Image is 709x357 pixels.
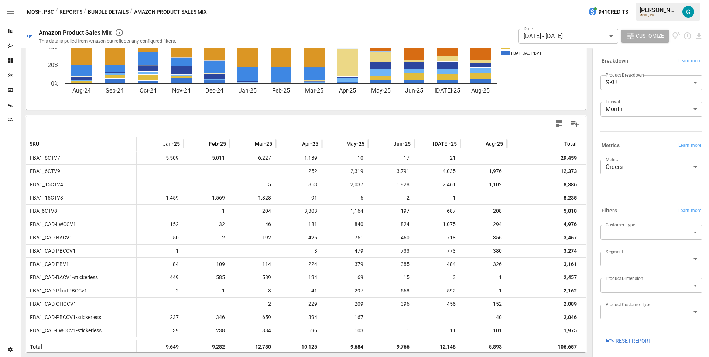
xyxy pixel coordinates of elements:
button: Sort [152,139,162,149]
span: FBA1_CAD-LWCCV1 [27,221,76,227]
text: Dec-24 [205,87,223,94]
span: Mar-25 [255,140,272,148]
span: FBA1_CAD-CHOCV1 [27,301,76,307]
label: Customer Type [606,222,635,228]
span: 3 [313,245,318,257]
span: 9,684 [349,340,364,353]
button: Schedule report [683,32,692,40]
span: 1 [221,205,226,218]
div: 🛍 [27,32,33,39]
div: 29,459 [561,152,577,164]
span: 773 [446,245,457,257]
span: Reset Report [616,336,651,346]
button: Sort [383,139,393,149]
span: 41 [310,284,318,297]
text: Aug-25 [471,87,490,94]
div: / [84,7,86,17]
span: 181 [307,218,318,231]
label: Interval [606,98,620,105]
span: 12,780 [254,340,272,353]
div: 106,657 [558,340,577,353]
div: 2,457 [564,271,577,284]
span: 394 [307,311,318,324]
span: 449 [169,271,180,284]
div: / [130,7,133,17]
span: 751 [353,231,364,244]
span: 346 [215,311,226,324]
div: 1,975 [564,324,577,337]
label: Segment [606,249,623,255]
span: 3,791 [395,165,411,178]
span: FBA1_CAD-LWCCV1-stickerless [27,327,102,333]
span: 1 [498,271,503,284]
span: 197 [400,205,411,218]
span: 1 [175,245,180,257]
span: 9,282 [211,340,226,353]
div: MOSH, PBC [640,14,678,17]
span: 5,893 [488,340,503,353]
button: Sort [475,139,485,149]
text: Mar-25 [305,87,323,94]
text: [DATE]-25 [435,87,460,94]
button: Manage Columns [566,115,583,132]
span: 1 [221,284,226,297]
div: 2,089 [564,298,577,311]
button: Sort [198,139,208,149]
span: 479 [353,245,364,257]
span: 484 [446,258,457,271]
span: 456 [446,298,457,311]
span: 50 [172,231,180,244]
div: Orders [600,160,702,174]
span: May-25 [346,140,364,148]
span: 1,075 [442,218,457,231]
div: 3,274 [564,245,577,257]
span: 1,828 [257,191,272,204]
span: 103 [353,324,364,337]
span: 10,125 [300,340,318,353]
span: 596 [307,324,318,337]
span: 718 [446,231,457,244]
span: FBA1_CAD-PlantPBCCv1 [27,288,87,294]
span: 853 [307,178,318,191]
span: 3 [452,271,457,284]
span: 1 [405,324,411,337]
span: 237 [169,311,180,324]
span: 5,011 [211,152,226,164]
div: 4,976 [564,218,577,231]
text: Jun-25 [405,87,423,94]
span: 396 [400,298,411,311]
button: Sort [40,139,51,149]
span: 687 [446,205,457,218]
span: 294 [492,218,503,231]
span: 32 [218,218,226,231]
button: Download report [695,32,703,40]
button: 941Credits [585,5,631,19]
span: 224 [307,258,318,271]
span: 9,766 [395,340,411,353]
text: Jan-25 [239,87,257,94]
span: 39 [172,324,180,337]
span: 114 [261,258,272,271]
span: 209 [353,298,364,311]
button: Sort [422,139,432,149]
span: 6 [359,191,364,204]
button: MOSH, PBC [27,7,54,17]
span: 208 [492,205,503,218]
div: [DATE] - [DATE] [518,29,618,44]
span: FBA1_CAD-PBCCV1-stickerless [27,314,101,320]
span: 733 [400,245,411,257]
span: Aug-25 [486,140,503,148]
span: 4,035 [442,165,457,178]
span: FBA1_CAD-PBV1 [27,261,69,267]
text: Feb-25 [272,87,290,94]
h6: Metrics [602,142,620,150]
span: Learn more [678,207,701,215]
span: FBA1_CAD-PBCCV1 [27,248,76,254]
label: Product Breakdown [606,72,644,78]
button: Reset Report [600,334,656,347]
span: 69 [356,271,364,284]
span: 568 [400,284,411,297]
span: 1,102 [488,178,503,191]
span: 12,148 [439,340,457,353]
span: 152 [169,218,180,231]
